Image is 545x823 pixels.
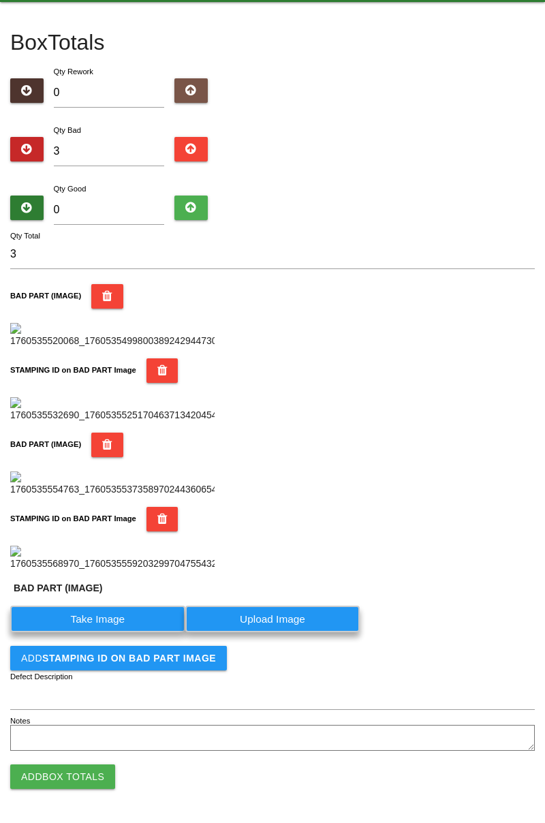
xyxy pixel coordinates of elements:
[54,185,87,193] label: Qty Good
[10,546,215,571] img: 1760535568970_17605355592032997047554322805892.jpg
[14,583,102,593] b: BAD PART (IMAGE)
[10,323,215,348] img: 1760535520068_17605354998003892429447308532219.jpg
[146,507,178,531] button: STAMPING ID on BAD PART Image
[91,433,123,457] button: BAD PART (IMAGE)
[185,606,360,632] label: Upload Image
[10,606,185,632] label: Take Image
[10,366,136,374] b: STAMPING ID on BAD PART Image
[10,715,30,727] label: Notes
[10,230,40,242] label: Qty Total
[10,646,227,670] button: AddSTAMPING ID on BAD PART Image
[10,292,81,300] b: BAD PART (IMAGE)
[10,471,215,497] img: 1760535554763_1760535537358970244360654061356.jpg
[10,440,81,448] b: BAD PART (IMAGE)
[10,764,115,789] button: AddBox Totals
[54,126,81,134] label: Qty Bad
[91,284,123,309] button: BAD PART (IMAGE)
[10,671,73,683] label: Defect Description
[42,653,216,664] b: STAMPING ID on BAD PART Image
[10,31,535,55] h4: Box Totals
[54,67,93,76] label: Qty Rework
[10,397,215,422] img: 1760535532690_17605355251704637134204540922407.jpg
[146,358,178,383] button: STAMPING ID on BAD PART Image
[10,514,136,523] b: STAMPING ID on BAD PART Image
